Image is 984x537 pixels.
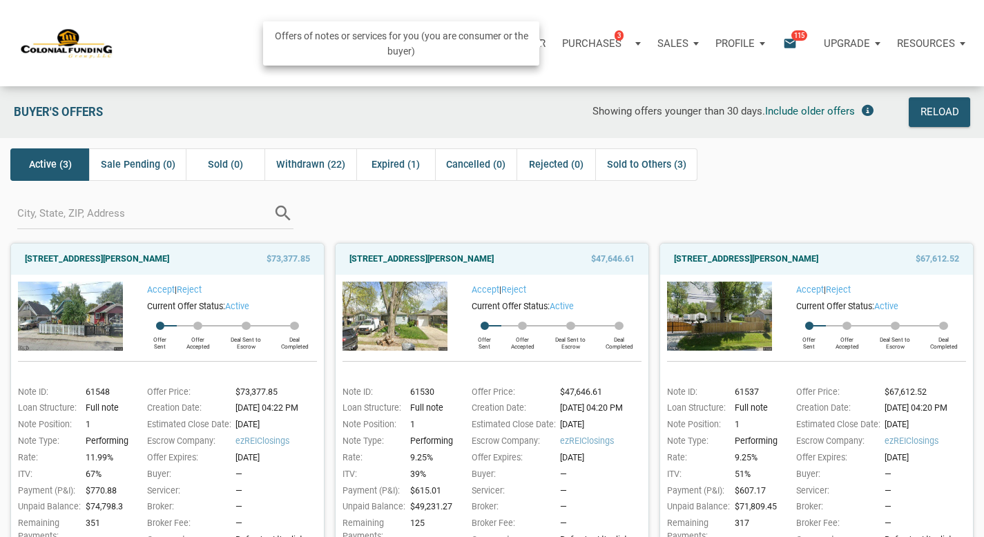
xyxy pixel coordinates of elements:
[235,518,242,528] span: —
[472,284,526,295] span: |
[465,485,557,498] div: Servicer:
[472,301,550,311] span: Current Offer Status:
[916,251,959,267] span: $67,612.52
[562,37,621,50] p: Purchases
[25,251,169,267] a: [STREET_ADDRESS][PERSON_NAME]
[465,402,557,415] div: Creation Date:
[11,500,82,514] div: Unpaid Balance:
[660,435,731,448] div: Note Type:
[144,330,177,351] div: Offer Sent
[517,148,595,181] div: Rejected (0)
[407,451,454,465] div: 9.25%
[597,330,641,351] div: Deal Completed
[465,500,557,514] div: Broker:
[557,386,648,399] div: $47,646.61
[273,330,317,351] div: Deal Completed
[731,485,779,498] div: $607.17
[765,105,855,117] span: Include older offers
[82,386,130,399] div: 61548
[338,23,413,64] a: Properties
[667,282,771,351] img: 576457
[264,148,356,181] div: Withdrawn (22)
[544,330,597,351] div: Deal Sent to Escrow
[273,198,293,229] i: search
[372,156,420,173] span: Expired (1)
[465,435,557,448] div: Escrow Company:
[789,500,881,514] div: Broker:
[11,468,82,481] div: ITV:
[101,156,175,173] span: Sale Pending (0)
[885,518,891,528] span: —
[232,386,324,399] div: $73,377.85
[550,301,574,311] span: active
[220,330,273,351] div: Deal Sent to Escrow
[446,156,505,173] span: Cancelled (0)
[468,330,501,351] div: Offer Sent
[554,23,649,64] button: Purchases3
[793,330,826,351] div: Offer Sent
[881,418,973,431] div: [DATE]
[225,301,249,311] span: active
[276,156,345,173] span: Withdrawn (22)
[731,451,779,465] div: 9.25%
[11,418,82,431] div: Note Position:
[140,468,232,481] div: Buyer:
[816,23,889,64] button: Upgrade
[731,500,779,514] div: $71,809.45
[21,28,113,59] img: NoteUnlimited
[140,402,232,415] div: Creation Date:
[674,251,818,267] a: [STREET_ADDRESS][PERSON_NAME]
[881,386,973,399] div: $67,612.52
[232,451,324,465] div: [DATE]
[82,500,130,514] div: $74,798.3
[82,451,130,465] div: 11.99%
[615,30,624,41] span: 3
[824,37,870,50] p: Upgrade
[186,148,264,181] div: Sold (0)
[140,517,232,530] div: Broker Fee:
[560,435,648,448] span: ezREIClosings
[796,284,824,295] a: Accept
[267,251,310,267] span: $73,377.85
[140,451,232,465] div: Offer Expires:
[789,485,881,498] div: Servicer:
[897,37,955,50] p: Resources
[82,418,130,431] div: 1
[789,468,881,481] div: Buyer:
[472,284,499,295] a: Accept
[649,23,707,64] button: Sales
[343,282,447,351] img: 575873
[560,500,648,514] div: —
[731,418,779,431] div: 1
[920,104,958,121] div: Reload
[560,485,648,498] div: —
[140,418,232,431] div: Estimated Close Date:
[336,485,407,498] div: Payment (P&I):
[591,251,635,267] span: $47,646.61
[140,485,232,498] div: Servicer:
[560,518,567,528] span: —
[82,468,130,481] div: 67%
[407,468,454,481] div: 39%
[407,402,454,415] div: Full note
[356,148,435,181] div: Expired (1)
[232,418,324,431] div: [DATE]
[660,451,731,465] div: Rate:
[407,386,454,399] div: 61530
[501,284,526,295] a: Reject
[336,402,407,415] div: Loan Structure:
[501,330,544,351] div: Offer Accepted
[435,148,517,181] div: Cancelled (0)
[11,386,82,399] div: Note ID:
[11,485,82,498] div: Payment (P&I):
[529,156,583,173] span: Rejected (0)
[407,435,454,448] div: Performing
[11,435,82,448] div: Note Type:
[796,284,851,295] span: |
[147,301,225,311] span: Current Offer Status:
[660,485,731,498] div: Payment (P&I):
[140,500,232,514] div: Broker:
[232,402,324,415] div: [DATE] 04:22 PM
